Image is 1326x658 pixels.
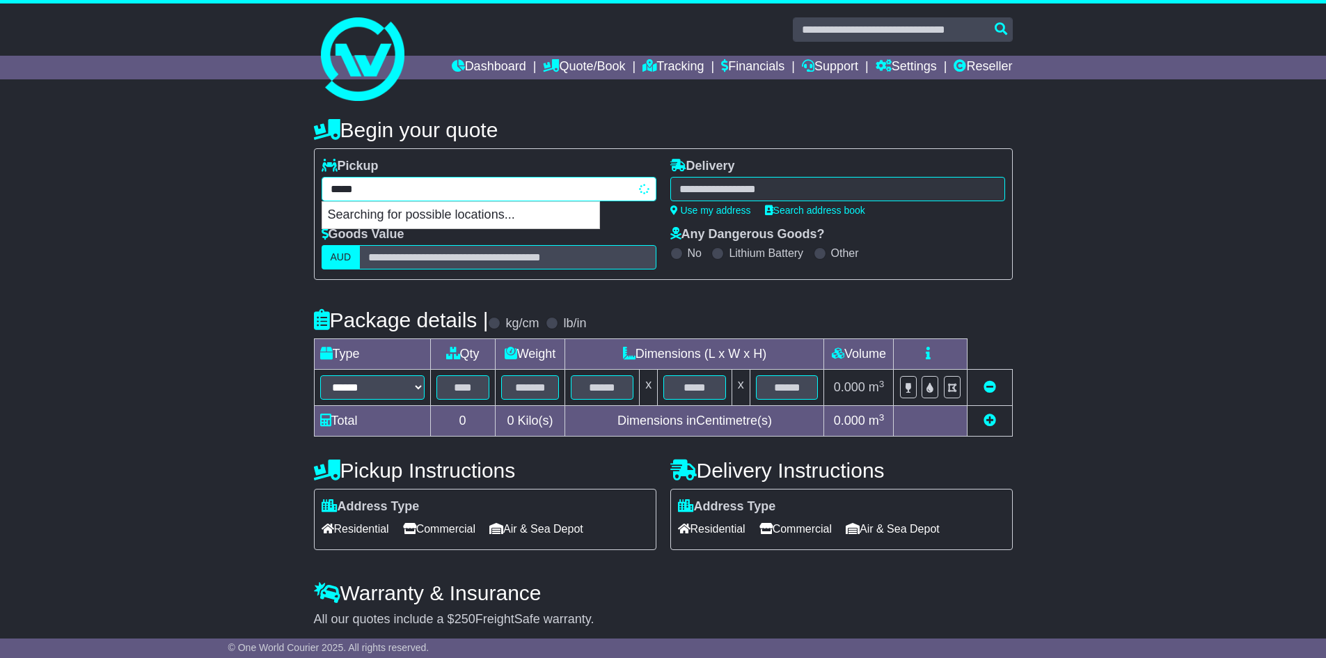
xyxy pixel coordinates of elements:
[565,339,824,370] td: Dimensions (L x W x H)
[688,246,702,260] label: No
[507,414,514,428] span: 0
[879,379,885,389] sup: 3
[314,339,430,370] td: Type
[314,118,1013,141] h4: Begin your quote
[879,412,885,423] sup: 3
[565,406,824,437] td: Dimensions in Centimetre(s)
[984,414,996,428] a: Add new item
[505,316,539,331] label: kg/cm
[314,308,489,331] h4: Package details |
[984,380,996,394] a: Remove this item
[640,370,658,406] td: x
[678,518,745,540] span: Residential
[489,518,583,540] span: Air & Sea Depot
[802,56,858,79] a: Support
[642,56,704,79] a: Tracking
[430,406,495,437] td: 0
[824,339,894,370] td: Volume
[869,380,885,394] span: m
[670,227,825,242] label: Any Dangerous Goods?
[670,205,751,216] a: Use my address
[876,56,937,79] a: Settings
[322,499,420,515] label: Address Type
[543,56,625,79] a: Quote/Book
[670,459,1013,482] h4: Delivery Instructions
[228,642,429,653] span: © One World Courier 2025. All rights reserved.
[846,518,940,540] span: Air & Sea Depot
[869,414,885,428] span: m
[314,612,1013,627] div: All our quotes include a $ FreightSafe warranty.
[678,499,776,515] label: Address Type
[322,159,379,174] label: Pickup
[452,56,526,79] a: Dashboard
[314,459,656,482] h4: Pickup Instructions
[322,202,599,228] p: Searching for possible locations...
[322,518,389,540] span: Residential
[732,370,750,406] td: x
[322,245,361,269] label: AUD
[834,380,865,394] span: 0.000
[403,518,475,540] span: Commercial
[495,339,565,370] td: Weight
[430,339,495,370] td: Qty
[834,414,865,428] span: 0.000
[954,56,1012,79] a: Reseller
[322,227,404,242] label: Goods Value
[495,406,565,437] td: Kilo(s)
[314,581,1013,604] h4: Warranty & Insurance
[759,518,832,540] span: Commercial
[314,406,430,437] td: Total
[563,316,586,331] label: lb/in
[322,177,656,201] typeahead: Please provide city
[729,246,803,260] label: Lithium Battery
[765,205,865,216] a: Search address book
[721,56,784,79] a: Financials
[455,612,475,626] span: 250
[831,246,859,260] label: Other
[670,159,735,174] label: Delivery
